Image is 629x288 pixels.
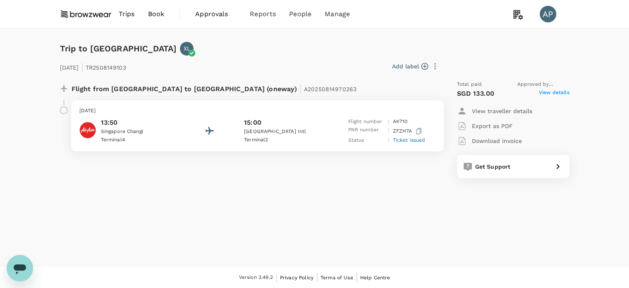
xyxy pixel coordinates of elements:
span: Get Support [475,163,511,170]
p: View traveller details [472,107,532,115]
img: AirAsia [79,122,96,138]
iframe: Button to launch messaging window [7,255,33,281]
a: Terms of Use [320,273,353,282]
p: [GEOGRAPHIC_DATA] Intl [244,128,318,136]
p: [DATE] TR2508149103 [60,59,126,74]
p: 13:50 [101,118,175,128]
span: Privacy Policy [280,275,313,281]
p: : [387,126,389,136]
img: Browzwear Solutions Pte Ltd [60,5,112,23]
p: : [387,136,389,145]
p: Flight number [348,118,384,126]
button: Add label [392,62,428,70]
a: Help Centre [360,273,390,282]
p: : [387,118,389,126]
span: Total paid [457,80,482,89]
span: | [81,61,84,73]
span: Approved by [517,80,569,89]
a: Privacy Policy [280,273,313,282]
p: 15:00 [244,118,261,128]
p: Export as PDF [472,122,513,130]
button: Export as PDF [457,119,513,133]
p: Status [348,136,384,145]
p: Terminal 2 [244,136,318,144]
p: Flight from [GEOGRAPHIC_DATA] to [GEOGRAPHIC_DATA] (oneway) [72,80,357,95]
span: Version 3.49.2 [239,273,273,282]
span: View details [539,89,569,99]
span: | [299,83,302,94]
p: Singapore Changi [101,128,175,136]
h6: Trip to [GEOGRAPHIC_DATA] [60,42,177,55]
p: SGD 133.00 [457,89,495,99]
p: Terminal 4 [101,136,175,144]
span: Ticket issued [393,137,426,143]
span: Manage [325,9,350,19]
span: People [289,9,311,19]
span: Book [148,9,165,19]
button: Download invoice [457,133,522,148]
p: PNR number [348,126,384,136]
span: Approvals [195,9,237,19]
p: Download invoice [472,137,522,145]
span: A20250814970263 [304,86,356,92]
span: Trips [119,9,135,19]
p: [DATE] [79,107,435,115]
span: Terms of Use [320,275,353,281]
p: XL [184,44,190,53]
p: ZFZH7A [393,126,423,136]
span: Reports [250,9,276,19]
span: Help Centre [360,275,390,281]
div: AP [540,6,556,22]
button: View traveller details [457,104,532,119]
p: AK 710 [393,118,408,126]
